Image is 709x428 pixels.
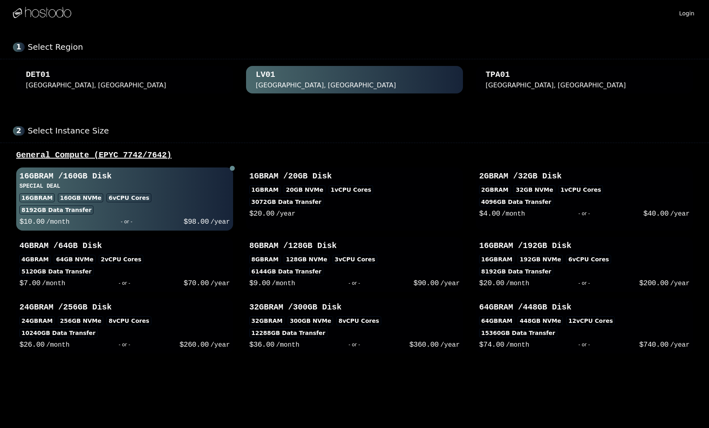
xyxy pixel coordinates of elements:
[19,171,230,182] h3: 16GB RAM / 160 GB Disk
[19,316,55,325] div: 24GB RAM
[479,240,690,252] h3: 16GB RAM / 192 GB Disk
[184,279,209,287] span: $ 70.00
[276,341,299,349] span: /month
[643,210,669,218] span: $ 40.00
[210,280,230,287] span: /year
[479,255,514,264] div: 16GB RAM
[19,302,230,313] h3: 24GB RAM / 256 GB Disk
[106,193,151,202] div: 6 vCPU Cores
[479,302,690,313] h3: 64GB RAM / 448 GB Disk
[506,280,529,287] span: /month
[19,206,93,214] div: 8192 GB Data Transfer
[529,278,639,289] div: - or -
[249,197,323,206] div: 3072 GB Data Transfer
[99,255,143,264] div: 2 vCPU Cores
[249,279,270,287] span: $ 9.00
[210,218,230,226] span: /year
[284,255,329,264] div: 128 GB NVMe
[440,280,460,287] span: /year
[486,81,626,90] div: [GEOGRAPHIC_DATA], [GEOGRAPHIC_DATA]
[479,197,553,206] div: 4096 GB Data Transfer
[529,339,639,350] div: - or -
[479,185,510,194] div: 2GB RAM
[479,267,553,276] div: 8192 GB Data Transfer
[13,42,25,52] div: 1
[525,208,643,219] div: - or -
[670,280,690,287] span: /year
[566,316,615,325] div: 12 vCPU Cores
[19,255,51,264] div: 4GB RAM
[639,279,669,287] span: $ 200.00
[65,278,183,289] div: - or -
[558,185,603,194] div: 1 vCPU Cores
[670,341,690,349] span: /year
[19,193,55,202] div: 16GB RAM
[486,69,510,81] div: TPA01
[19,182,230,190] h3: SPECIAL DEAL
[28,126,696,136] div: Select Instance Size
[336,316,381,325] div: 8 vCPU Cores
[329,185,373,194] div: 1 vCPU Cores
[288,316,333,325] div: 300 GB NVMe
[46,341,70,349] span: /month
[249,185,280,194] div: 1GB RAM
[249,341,274,349] span: $ 36.00
[414,279,439,287] span: $ 90.00
[479,171,690,182] h3: 2GB RAM / 32 GB Disk
[476,299,693,354] button: 64GBRAM /448GB Disk64GBRAM448GB NVMe12vCPU Cores15360GB Data Transfer$74.00/month- or -$740.00/year
[210,341,230,349] span: /year
[19,328,98,337] div: 10240 GB Data Transfer
[58,316,103,325] div: 256 GB NVMe
[70,216,184,227] div: - or -
[249,240,460,252] h3: 8GB RAM / 128 GB Disk
[19,341,45,349] span: $ 26.00
[106,316,151,325] div: 8 vCPU Cores
[13,126,25,136] div: 2
[410,341,439,349] span: $ 360.00
[16,299,233,354] button: 24GBRAM /256GB Disk24GBRAM256GB NVMe8vCPU Cores10240GB Data Transfer$26.00/month- or -$260.00/year
[246,66,463,93] button: LV01 [GEOGRAPHIC_DATA], [GEOGRAPHIC_DATA]
[19,279,40,287] span: $ 7.00
[70,339,180,350] div: - or -
[518,316,563,325] div: 448 GB NVMe
[249,316,284,325] div: 32GB RAM
[249,328,327,337] div: 12288 GB Data Transfer
[28,42,696,52] div: Select Region
[518,255,563,264] div: 192 GB NVMe
[333,255,377,264] div: 3 vCPU Cores
[514,185,555,194] div: 32 GB NVMe
[26,81,166,90] div: [GEOGRAPHIC_DATA], [GEOGRAPHIC_DATA]
[13,150,696,161] div: General Compute (EPYC 7742/7642)
[479,210,500,218] span: $ 4.00
[246,299,463,354] button: 32GBRAM /300GB Disk32GBRAM300GB NVMe8vCPU Cores12288GB Data Transfer$36.00/month- or -$360.00/year
[299,339,410,350] div: - or -
[479,316,514,325] div: 64GB RAM
[246,237,463,292] button: 8GBRAM /128GB Disk8GBRAM128GB NVMe3vCPU Cores6144GB Data Transfer$9.00/month- or -$90.00/year
[476,66,693,93] button: TPA01 [GEOGRAPHIC_DATA], [GEOGRAPHIC_DATA]
[479,341,504,349] span: $ 74.00
[284,185,325,194] div: 20 GB NVMe
[639,341,669,349] span: $ 740.00
[276,210,295,218] span: /year
[16,237,233,292] button: 4GBRAM /64GB Disk4GBRAM64GB NVMe2vCPU Cores5120GB Data Transfer$7.00/month- or -$70.00/year
[19,267,93,276] div: 5120 GB Data Transfer
[479,328,557,337] div: 15360 GB Data Transfer
[249,210,274,218] span: $ 20.00
[506,341,529,349] span: /month
[272,280,295,287] span: /month
[26,69,50,81] div: DET01
[670,210,690,218] span: /year
[502,210,525,218] span: /month
[440,341,460,349] span: /year
[16,167,233,231] button: 16GBRAM /160GB DiskSPECIAL DEAL16GBRAM160GB NVMe6vCPU Cores8192GB Data Transfer$10.00/month- or -...
[249,267,323,276] div: 6144 GB Data Transfer
[249,255,280,264] div: 8GB RAM
[256,81,396,90] div: [GEOGRAPHIC_DATA], [GEOGRAPHIC_DATA]
[566,255,611,264] div: 6 vCPU Cores
[180,341,209,349] span: $ 260.00
[46,218,70,226] span: /month
[246,167,463,231] button: 1GBRAM /20GB Disk1GBRAM20GB NVMe1vCPU Cores3072GB Data Transfer$20.00/year
[54,255,96,264] div: 64 GB NVMe
[677,8,696,17] a: Login
[476,167,693,231] button: 2GBRAM /32GB Disk2GBRAM32GB NVMe1vCPU Cores4096GB Data Transfer$4.00/month- or -$40.00/year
